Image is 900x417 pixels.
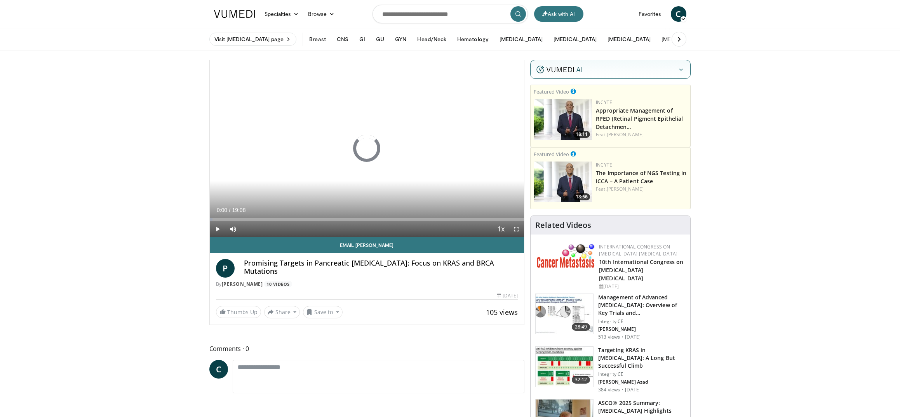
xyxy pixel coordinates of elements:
[596,99,612,106] a: Incyte
[332,31,353,47] button: CNS
[535,346,686,393] a: 32:12 Targeting KRAS in [MEDICAL_DATA]: A Long But Successful Climb Integrity CE [PERSON_NAME] Az...
[534,88,569,95] small: Featured Video
[210,237,524,253] a: Email [PERSON_NAME]
[573,193,590,200] span: 18:56
[596,162,612,168] a: Incyte
[596,107,683,130] a: Appropriate Management of RPED (Retinal Pigment Epithelial Detachmen…
[209,360,228,379] a: C
[305,31,330,47] button: Breast
[303,306,343,318] button: Save to
[216,259,235,278] a: P
[572,323,590,331] span: 28:49
[599,258,683,282] a: 10th International Congress on [MEDICAL_DATA] [MEDICAL_DATA]
[596,186,687,193] div: Feat.
[534,99,592,140] a: 18:11
[625,387,641,393] p: [DATE]
[217,207,227,213] span: 0:00
[536,66,582,73] img: vumedi-ai-logo.v2.svg
[598,346,686,370] h3: Targeting KRAS in [MEDICAL_DATA]: A Long But Successful Climb
[508,221,524,237] button: Fullscreen
[214,10,255,18] img: VuMedi Logo
[603,31,655,47] button: [MEDICAL_DATA]
[260,6,304,22] a: Specialties
[371,31,389,47] button: GU
[486,308,518,317] span: 105 views
[536,347,593,387] img: b8c0f70e-fbef-44bc-ac4c-7fa5296bba17.150x105_q85_crop-smart_upscale.jpg
[534,99,592,140] img: dfb61434-267d-484a-acce-b5dc2d5ee040.150x105_q85_crop-smart_upscale.jpg
[493,221,508,237] button: Playback Rate
[607,131,644,138] a: [PERSON_NAME]
[264,306,300,318] button: Share
[596,131,687,138] div: Feat.
[598,294,686,317] h3: Management of Advanced [MEDICAL_DATA]: Overview of Key Trials and…
[210,218,524,221] div: Progress Bar
[535,221,591,230] h4: Related Videos
[596,169,686,185] a: The Importance of NGS Testing in iCCA – A Patient Case
[264,281,292,287] a: 10 Videos
[621,387,623,393] div: ·
[625,334,641,340] p: [DATE]
[210,60,524,237] video-js: Video Player
[216,306,261,318] a: Thumbs Up
[390,31,411,47] button: GYN
[534,162,592,202] a: 18:56
[621,334,623,340] div: ·
[210,221,225,237] button: Play
[244,259,518,276] h4: Promising Targets in Pancreatic [MEDICAL_DATA]: Focus on KRAS and BRCA Mutations
[598,318,686,325] p: Integrity CE
[572,376,590,384] span: 32:12
[229,207,231,213] span: /
[634,6,666,22] a: Favorites
[536,294,593,334] img: 1effa7b6-5838-4c12-ac81-928a8df6e8c4.150x105_q85_crop-smart_upscale.jpg
[497,292,518,299] div: [DATE]
[413,31,451,47] button: Head/Neck
[535,294,686,340] a: 28:49 Management of Advanced [MEDICAL_DATA]: Overview of Key Trials and… Integrity CE [PERSON_NAM...
[216,281,518,288] div: By
[495,31,547,47] button: [MEDICAL_DATA]
[355,31,370,47] button: GI
[534,6,583,22] button: Ask with AI
[453,31,493,47] button: Hematology
[373,5,528,23] input: Search topics, interventions
[599,243,677,257] a: International Congress on [MEDICAL_DATA] [MEDICAL_DATA]
[225,221,241,237] button: Mute
[671,6,686,22] a: C
[549,31,601,47] button: [MEDICAL_DATA]
[598,326,686,332] p: [PERSON_NAME]
[209,33,297,46] a: Visit [MEDICAL_DATA] page
[537,243,595,268] img: 6ff8bc22-9509-4454-a4f8-ac79dd3b8976.png.150x105_q85_autocrop_double_scale_upscale_version-0.2.png
[657,31,709,47] button: [MEDICAL_DATA]
[598,334,620,340] p: 513 views
[232,207,245,213] span: 19:08
[598,399,686,415] h3: ASCO® 2025 Summary: [MEDICAL_DATA] Highlights
[598,371,686,377] p: Integrity CE
[599,283,684,290] div: [DATE]
[598,379,686,385] p: [PERSON_NAME] Azad
[573,131,590,138] span: 18:11
[607,186,644,192] a: [PERSON_NAME]
[303,6,339,22] a: Browse
[534,162,592,202] img: 6827cc40-db74-4ebb-97c5-13e529cfd6fb.png.150x105_q85_crop-smart_upscale.png
[209,344,525,354] span: Comments 0
[222,281,263,287] a: [PERSON_NAME]
[598,387,620,393] p: 384 views
[534,151,569,158] small: Featured Video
